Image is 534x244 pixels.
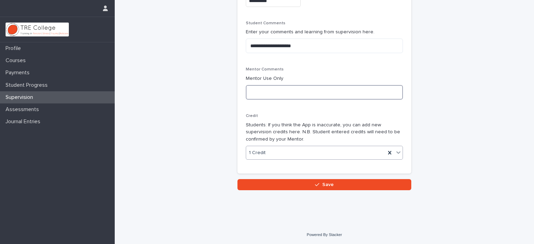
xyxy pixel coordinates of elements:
[3,106,44,113] p: Assessments
[246,21,285,25] span: Student Comments
[246,121,403,143] p: Students: If you think the App is inaccurate, you can add new supervision credits here. N.B. Stud...
[3,45,26,52] p: Profile
[3,69,35,76] p: Payments
[246,75,403,82] p: Mentor Use Only
[246,114,258,118] span: Credit
[249,149,266,157] span: 1 Credit
[246,67,284,71] span: Mentor Comments
[307,233,342,237] a: Powered By Stacker
[3,82,53,89] p: Student Progress
[6,23,69,36] img: L01RLPSrRaOWR30Oqb5K
[3,94,39,101] p: Supervision
[322,182,334,187] span: Save
[3,57,31,64] p: Courses
[237,179,411,190] button: Save
[246,28,403,36] p: Enter your comments and learning from supervision here.
[3,118,46,125] p: Journal Entries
